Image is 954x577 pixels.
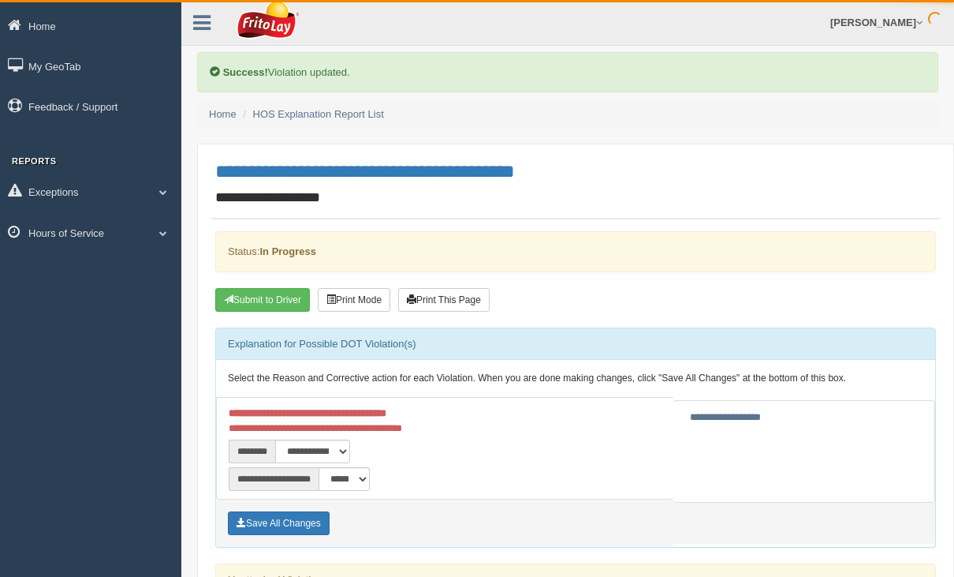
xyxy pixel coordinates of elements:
[197,52,938,92] div: Violation updated.
[318,288,390,312] button: Print Mode
[215,288,310,312] button: Submit To Driver
[215,231,936,272] div: Status:
[223,66,268,78] b: Success!
[209,108,237,120] a: Home
[259,245,316,257] strong: In Progress
[216,360,935,398] div: Select the Reason and Corrective action for each Violation. When you are done making changes, cli...
[228,511,330,535] button: Save
[216,328,935,360] div: Explanation for Possible DOT Violation(s)
[253,108,384,120] a: HOS Explanation Report List
[398,288,490,312] button: Print This Page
